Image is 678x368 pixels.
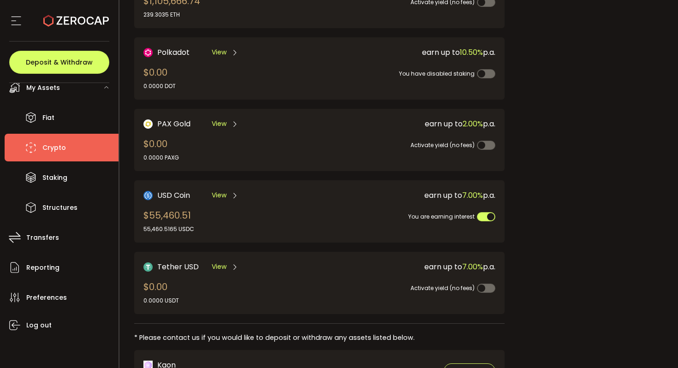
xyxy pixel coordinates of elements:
span: 7.00% [462,190,483,201]
img: PAX Gold [143,119,153,129]
span: Activate yield (no fees) [410,284,475,292]
img: Tether USD [143,262,153,272]
iframe: Chat Widget [632,324,678,368]
button: Deposit & Withdraw [9,51,109,74]
span: You have disabled staking [399,70,475,77]
span: You are earning interest [408,213,475,220]
span: Transfers [26,231,59,244]
span: PAX Gold [157,118,190,130]
div: $55,460.51 [143,208,194,233]
span: Deposit & Withdraw [26,59,93,65]
div: 239.3035 ETH [143,11,200,19]
span: Polkadot [157,47,190,58]
div: $0.00 [143,137,179,162]
span: 2.00% [463,119,483,129]
span: Crypto [42,141,66,154]
div: 0.0000 PAXG [143,154,179,162]
span: Tether USD [157,261,199,273]
span: Activate yield (no fees) [410,141,475,149]
div: earn up to p.a. [320,261,495,273]
span: View [212,47,226,57]
span: My Assets [26,81,60,95]
span: View [212,190,226,200]
div: earn up to p.a. [320,118,495,130]
span: Preferences [26,291,67,304]
span: 7.00% [462,261,483,272]
span: Structures [42,201,77,214]
div: 0.0000 USDT [143,297,179,305]
span: 10.50% [460,47,483,58]
div: * Please contact us if you would like to deposit or withdraw any assets listed below. [134,333,505,343]
span: View [212,262,226,272]
img: DOT [143,48,153,57]
span: Staking [42,171,67,184]
div: earn up to p.a. [320,190,495,201]
div: 55,460.5165 USDC [143,225,194,233]
span: Log out [26,319,52,332]
span: View [212,119,226,129]
img: USD Coin [143,191,153,200]
div: $0.00 [143,280,179,305]
div: $0.00 [143,65,176,90]
div: 0.0000 DOT [143,82,176,90]
div: earn up to p.a. [320,47,495,58]
span: Fiat [42,111,54,125]
span: USD Coin [157,190,190,201]
span: Reporting [26,261,59,274]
